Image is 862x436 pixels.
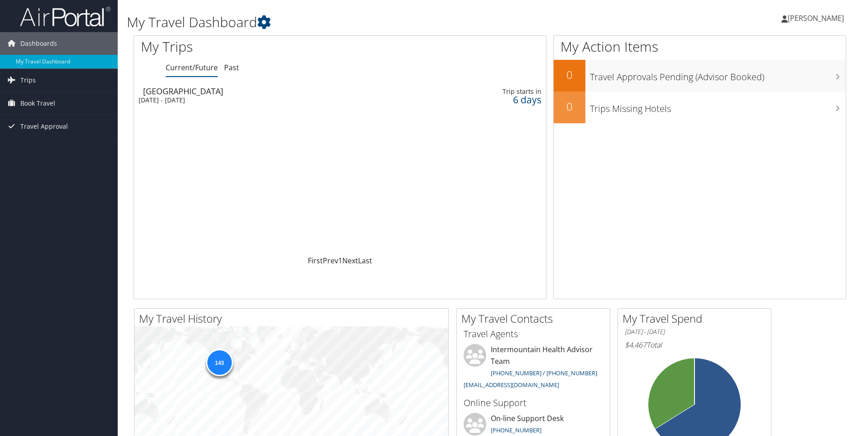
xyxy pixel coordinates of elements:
h2: My Travel Contacts [461,311,610,326]
a: Prev [323,256,338,266]
h3: Online Support [464,397,603,409]
a: [EMAIL_ADDRESS][DOMAIN_NAME] [464,381,559,389]
div: 143 [206,349,233,376]
a: Next [342,256,358,266]
a: Past [224,63,239,73]
a: [PHONE_NUMBER] / [PHONE_NUMBER] [491,369,597,377]
a: Current/Future [166,63,218,73]
span: Book Travel [20,92,55,115]
span: Trips [20,69,36,92]
h2: My Travel History [139,311,448,326]
a: Last [358,256,372,266]
h6: [DATE] - [DATE] [625,328,764,336]
h3: Travel Agents [464,328,603,340]
h3: Travel Approvals Pending (Advisor Booked) [590,66,846,83]
h2: My Travel Spend [623,311,771,326]
h1: My Trips [141,37,368,56]
li: Intermountain Health Advisor Team [459,344,608,392]
span: Travel Approval [20,115,68,138]
h1: My Action Items [554,37,846,56]
img: airportal-logo.png [20,6,110,27]
a: [PERSON_NAME] [781,5,853,32]
div: [GEOGRAPHIC_DATA] [143,87,395,95]
h1: My Travel Dashboard [127,13,611,32]
a: [PHONE_NUMBER] [491,426,541,434]
h2: 0 [554,67,585,82]
div: [DATE] - [DATE] [139,96,390,104]
span: Dashboards [20,32,57,55]
a: 0Travel Approvals Pending (Advisor Booked) [554,60,846,92]
a: 0Trips Missing Hotels [554,92,846,123]
div: 6 days [447,96,541,104]
a: 1 [338,256,342,266]
span: [PERSON_NAME] [788,13,844,23]
h6: Total [625,340,764,350]
span: $4,467 [625,340,646,350]
h3: Trips Missing Hotels [590,98,846,115]
h2: 0 [554,99,585,114]
div: Trip starts in [447,87,541,96]
a: First [308,256,323,266]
